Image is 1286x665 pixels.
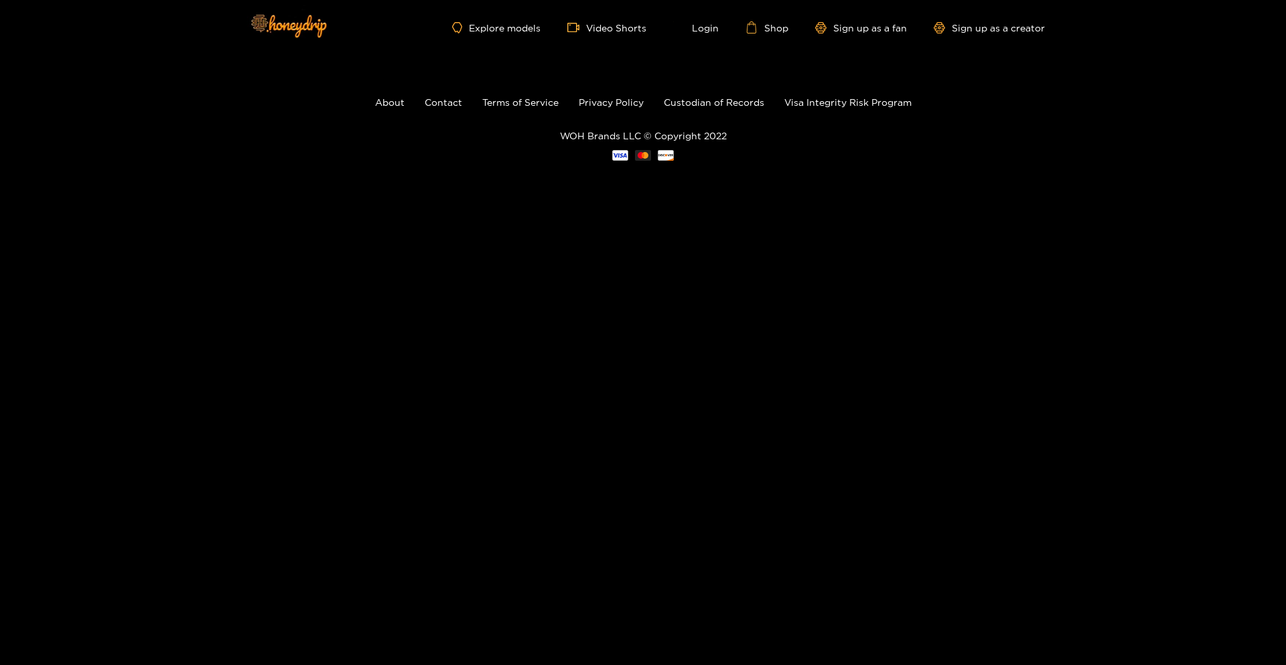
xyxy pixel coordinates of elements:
[375,97,405,107] a: About
[815,22,907,33] a: Sign up as a fan
[673,21,719,33] a: Login
[784,97,912,107] a: Visa Integrity Risk Program
[425,97,462,107] a: Contact
[452,22,541,33] a: Explore models
[579,97,644,107] a: Privacy Policy
[567,21,586,33] span: video-camera
[664,97,764,107] a: Custodian of Records
[482,97,559,107] a: Terms of Service
[934,22,1045,33] a: Sign up as a creator
[567,21,646,33] a: Video Shorts
[745,21,788,33] a: Shop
